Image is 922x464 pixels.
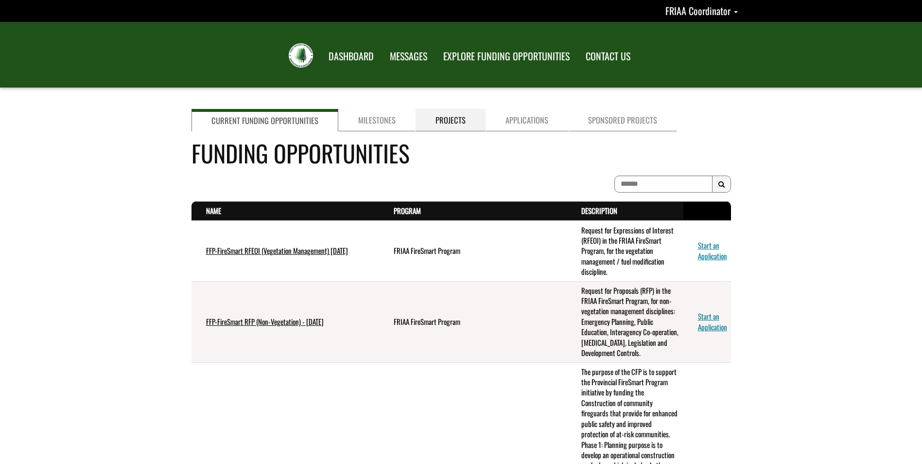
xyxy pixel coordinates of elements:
nav: Main Navigation [320,41,638,69]
button: Search Results [712,176,731,193]
a: Name [206,205,221,216]
a: EXPLORE FUNDING OPPORTUNITIES [436,44,577,69]
a: Applications [486,109,568,131]
a: Milestones [338,109,416,131]
a: Program [394,205,421,216]
a: MESSAGES [383,44,435,69]
td: Request for Expressions of Interest (RFEOI) in the FRIAA FireSmart Program, for the vegetation ma... [567,221,683,282]
a: FRIAA Coordinator [665,3,738,18]
a: Start an Application [698,311,727,332]
a: DASHBOARD [321,44,381,69]
img: FRIAA Submissions Portal [289,43,313,68]
a: Sponsored Projects [568,109,677,131]
a: Start an Application [698,240,727,261]
a: CONTACT US [578,44,638,69]
td: Request for Proposals (RFP) in the FRIAA FireSmart Program, for non-vegetation management discipl... [567,281,683,362]
h4: Funding Opportunities [191,136,731,170]
td: FFP-FireSmart RFEOI (Vegetation Management) July 2025 [191,221,379,282]
a: FFP-FireSmart RFP (Non-Vegetation) - [DATE] [206,316,324,327]
span: FRIAA Coordinator [665,3,731,18]
a: Description [581,205,617,216]
a: Projects [416,109,486,131]
td: FRIAA FireSmart Program [379,281,567,362]
td: FRIAA FireSmart Program [379,221,567,282]
a: FFP-FireSmart RFEOI (Vegetation Management) [DATE] [206,245,348,256]
a: Current Funding Opportunities [191,109,338,131]
td: FFP-FireSmart RFP (Non-Vegetation) - July 2025 [191,281,379,362]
